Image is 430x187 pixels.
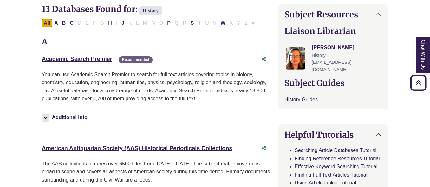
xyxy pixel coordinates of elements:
span: 13 Databases Found for: [42,4,138,14]
span: [EMAIL_ADDRESS][DOMAIN_NAME] [312,60,351,72]
a: Finding Reference Resources Tutorial [295,156,380,161]
h2: Subject Guides [284,78,381,88]
a: History Guides [284,97,318,102]
button: Filter Results C [68,19,75,27]
button: Helpful Tutorials [278,125,388,145]
button: All [42,19,52,27]
button: Filter Results A [52,19,60,27]
img: Jessica Moore [286,47,305,70]
p: The AAS collections features over 6500 titles from [DATE] -[DATE]. The subject matter covered is ... [42,160,270,184]
a: Using Article Linker Tutorial [295,180,356,185]
a: Effective Keyword Searching Tutorial [295,164,377,169]
a: Searching Article Databases Tutorial [295,148,376,153]
button: Subject Resources [278,4,388,24]
a: Academic Search Premier [42,56,112,62]
button: Filter Results J [120,19,126,27]
a: Back to Top [408,78,428,87]
h3: A [42,37,270,47]
button: Additional Info [42,113,89,122]
button: Filter Results P [165,19,173,27]
button: Share this database [257,143,270,155]
button: Filter Results B [60,19,68,27]
span: History [312,53,326,58]
button: Filter Results H [106,19,114,27]
a: Finding Full Text Articles Tutorial [295,172,367,177]
div: Alpha-list to filter by first letter of database name [42,20,257,25]
button: Filter Results S [189,19,196,27]
button: Share this database [257,53,270,65]
span: Recommended [119,56,152,63]
h2: Liaison Librarian [284,26,381,36]
span: History [139,6,162,15]
a: [PERSON_NAME] [312,45,354,50]
button: Filter Results W [219,19,227,27]
p: You can use Academic Search Premier to search for full text articles covering topics in biology, ... [42,70,270,103]
a: American Antiquarian Society (AAS) Historical Periodicals Collections [42,145,232,151]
